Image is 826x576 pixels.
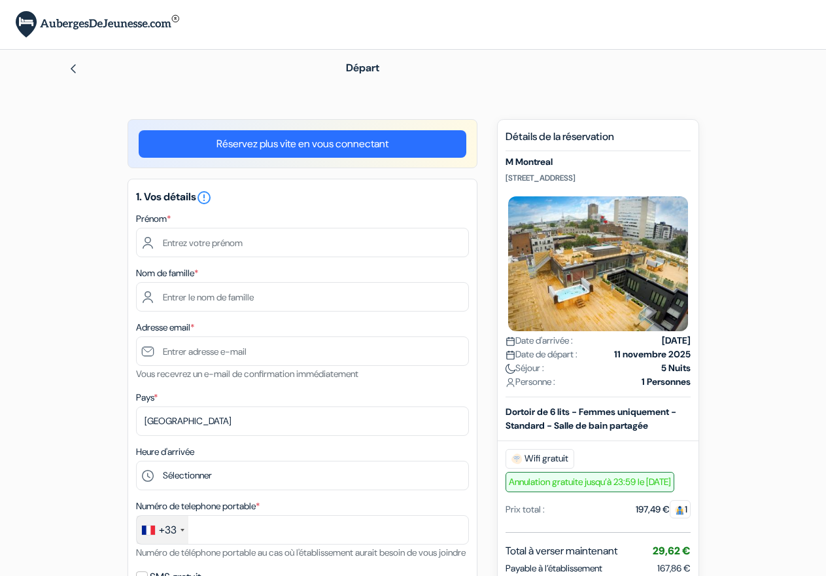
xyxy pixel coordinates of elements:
[136,190,469,206] h5: 1. Vos détails
[136,336,469,366] input: Entrer adresse e-mail
[68,63,78,74] img: left_arrow.svg
[642,375,691,389] strong: 1 Personnes
[506,334,573,348] span: Date d'arrivée :
[506,361,544,375] span: Séjour :
[506,472,674,492] span: Annulation gratuite jusqu’à 23:59 le [DATE]
[139,130,466,158] a: Réservez plus vite en vous connectant
[506,375,555,389] span: Personne :
[136,368,358,380] small: Vous recevrez un e-mail de confirmation immédiatement
[159,522,177,538] div: +33
[506,364,515,374] img: moon.svg
[670,500,691,518] span: 1
[136,547,466,558] small: Numéro de téléphone portable au cas où l'établissement aurait besoin de vous joindre
[346,61,379,75] span: Départ
[661,361,691,375] strong: 5 Nuits
[506,348,577,361] span: Date de départ :
[506,449,574,469] span: Wifi gratuit
[196,190,212,206] i: error_outline
[614,348,691,361] strong: 11 novembre 2025
[136,445,194,459] label: Heure d'arrivée
[506,173,691,183] p: [STREET_ADDRESS]
[506,350,515,360] img: calendar.svg
[137,516,188,544] div: France: +33
[136,499,260,513] label: Numéro de telephone portable
[506,503,545,516] div: Prix total :
[653,544,691,558] span: 29,62 €
[136,212,171,226] label: Prénom
[196,190,212,204] a: error_outline
[136,266,198,280] label: Nom de famille
[136,391,158,405] label: Pays
[16,11,179,38] img: AubergesDeJeunesse.com
[136,321,194,334] label: Adresse email
[662,334,691,348] strong: [DATE]
[675,505,685,515] img: guest.svg
[136,228,469,257] input: Entrez votre prénom
[506,156,691,168] h5: M Montreal
[506,562,602,575] span: Payable à l’établissement
[511,454,522,464] img: free_wifi.svg
[636,503,691,516] div: 197,49 €
[657,562,691,574] span: 167,86 €
[506,336,515,346] img: calendar.svg
[136,282,469,312] input: Entrer le nom de famille
[506,406,676,431] b: Dortoir de 6 lits - Femmes uniquement - Standard - Salle de bain partagée
[506,378,515,387] img: user_icon.svg
[506,543,617,559] span: Total à verser maintenant
[506,130,691,151] h5: Détails de la réservation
